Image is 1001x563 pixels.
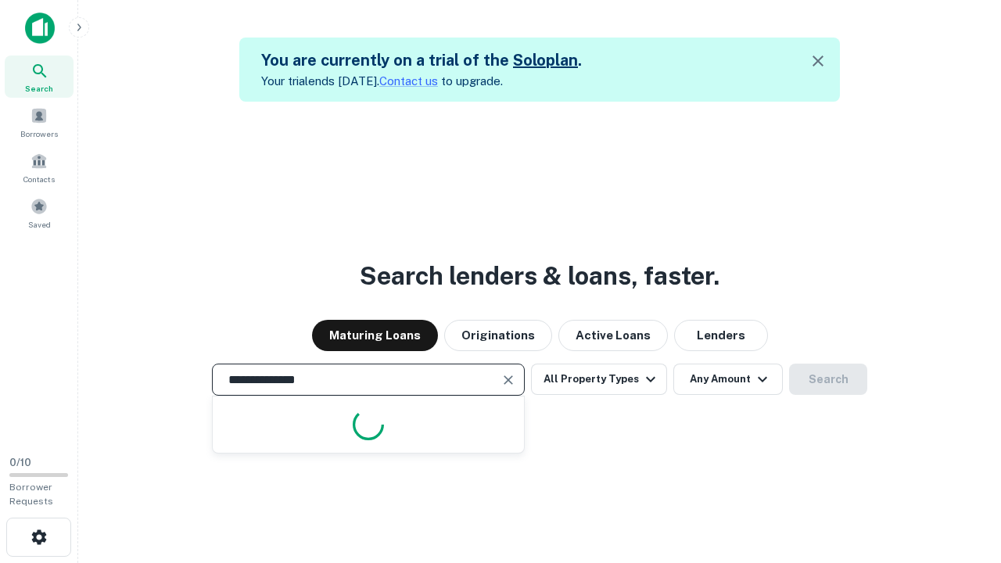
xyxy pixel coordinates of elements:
span: 0 / 10 [9,457,31,468]
iframe: Chat Widget [923,438,1001,513]
button: Maturing Loans [312,320,438,351]
button: Any Amount [673,364,783,395]
span: Search [25,82,53,95]
a: Soloplan [513,51,578,70]
a: Saved [5,192,74,234]
button: Active Loans [558,320,668,351]
span: Contacts [23,173,55,185]
a: Search [5,56,74,98]
a: Contact us [379,74,438,88]
button: Clear [497,369,519,391]
span: Borrowers [20,127,58,140]
h5: You are currently on a trial of the . [261,48,582,72]
button: All Property Types [531,364,667,395]
p: Your trial ends [DATE]. to upgrade. [261,72,582,91]
a: Contacts [5,146,74,188]
h3: Search lenders & loans, faster. [360,257,719,295]
img: capitalize-icon.png [25,13,55,44]
button: Originations [444,320,552,351]
a: Borrowers [5,101,74,143]
button: Lenders [674,320,768,351]
span: Saved [28,218,51,231]
span: Borrower Requests [9,482,53,507]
